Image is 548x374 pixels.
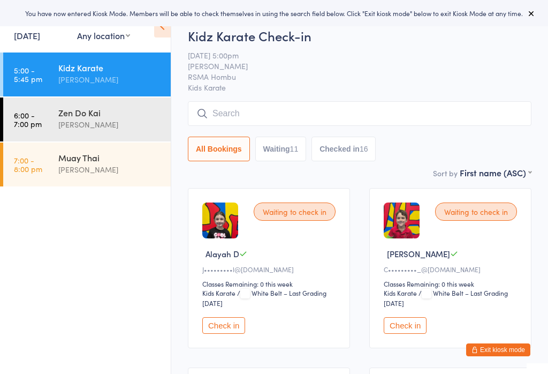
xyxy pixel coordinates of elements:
[387,248,450,259] span: [PERSON_NAME]
[255,137,307,161] button: Waiting11
[384,279,520,288] div: Classes Remaining: 0 this week
[311,137,376,161] button: Checked in16
[205,248,239,259] span: Alayah D
[58,152,162,163] div: Muay Thai
[202,279,339,288] div: Classes Remaining: 0 this week
[384,288,508,308] span: / White Belt – Last Grading [DATE]
[290,145,299,153] div: 11
[188,71,515,82] span: RSMA Hombu
[188,61,515,71] span: [PERSON_NAME]
[460,167,531,178] div: First name (ASC)
[188,137,250,161] button: All Bookings
[14,66,42,83] time: 5:00 - 5:45 pm
[202,317,245,334] button: Check in
[384,317,427,334] button: Check in
[384,203,420,238] img: image1753254997.png
[3,143,171,186] a: 7:00 -8:00 pmMuay Thai[PERSON_NAME]
[58,73,162,86] div: [PERSON_NAME]
[202,288,326,308] span: / White Belt – Last Grading [DATE]
[3,53,171,96] a: 5:00 -5:45 pmKidz Karate[PERSON_NAME]
[58,163,162,176] div: [PERSON_NAME]
[188,27,531,44] h2: Kidz Karate Check-in
[58,118,162,131] div: [PERSON_NAME]
[254,203,336,221] div: Waiting to check in
[360,145,368,153] div: 16
[14,111,42,128] time: 6:00 - 7:00 pm
[3,98,171,141] a: 6:00 -7:00 pmZen Do Kai[PERSON_NAME]
[202,265,339,274] div: J•••••••••l@[DOMAIN_NAME]
[58,107,162,118] div: Zen Do Kai
[433,168,458,178] label: Sort by
[202,203,238,238] img: image1750841261.png
[188,82,531,93] span: Kids Karate
[14,29,40,41] a: [DATE]
[14,156,42,173] time: 7:00 - 8:00 pm
[17,9,531,18] div: You have now entered Kiosk Mode. Members will be able to check themselves in using the search fie...
[435,203,517,221] div: Waiting to check in
[466,343,530,356] button: Exit kiosk mode
[58,62,162,73] div: Kidz Karate
[384,265,520,274] div: C•••••••••_@[DOMAIN_NAME]
[384,288,417,297] div: Kids Karate
[202,288,235,297] div: Kids Karate
[188,101,531,126] input: Search
[77,29,130,41] div: Any location
[188,50,515,61] span: [DATE] 5:00pm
